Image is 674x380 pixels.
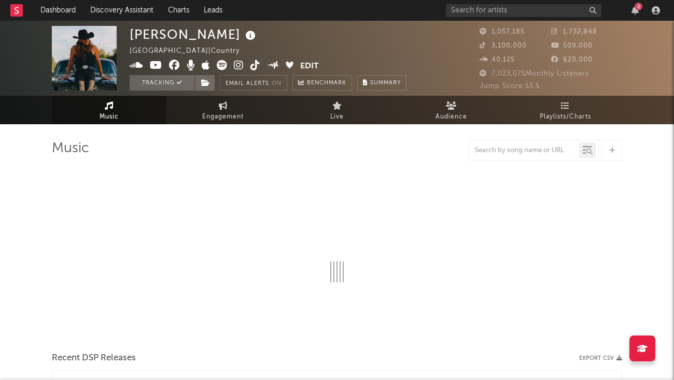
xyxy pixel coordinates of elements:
span: Playlists/Charts [540,111,591,123]
span: Jump Score: 53.5 [480,83,540,90]
span: 1,057,185 [480,28,525,35]
div: [PERSON_NAME] [130,26,258,43]
a: Audience [394,96,508,124]
span: 3,100,000 [480,42,527,49]
span: 509,000 [551,42,593,49]
span: Audience [436,111,467,123]
em: On [272,81,282,86]
span: Recent DSP Releases [52,352,136,364]
span: 1,732,848 [551,28,597,35]
button: Email AlertsOn [220,75,287,91]
button: Export CSV [579,355,622,361]
div: [GEOGRAPHIC_DATA] | Country [130,45,251,57]
span: 40,125 [480,56,515,63]
a: Live [280,96,394,124]
span: 7,023,075 Monthly Listeners [480,70,589,77]
span: Benchmark [307,77,346,90]
span: Summary [370,80,401,86]
a: Music [52,96,166,124]
span: 620,000 [551,56,593,63]
div: 2 [635,3,642,10]
a: Benchmark [292,75,352,91]
a: Playlists/Charts [508,96,622,124]
span: Engagement [202,111,244,123]
span: Live [330,111,344,123]
button: Tracking [130,75,194,91]
button: 2 [631,6,639,14]
button: Summary [357,75,406,91]
span: Music [100,111,119,123]
input: Search by song name or URL [470,147,579,155]
input: Search for artists [446,4,601,17]
a: Engagement [166,96,280,124]
button: Edit [300,60,319,73]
